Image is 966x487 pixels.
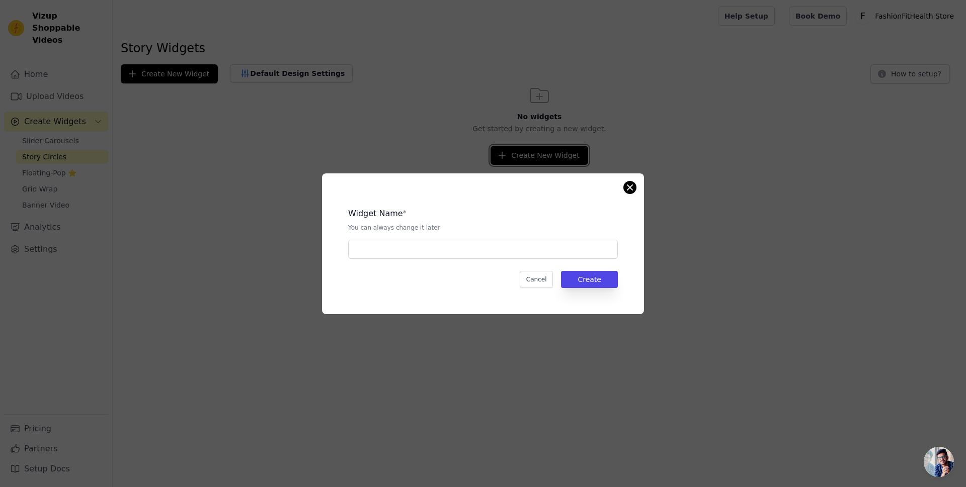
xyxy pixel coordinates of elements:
[348,224,618,232] p: You can always change it later
[624,181,636,193] button: Close modal
[561,271,618,288] button: Create
[348,208,403,220] legend: Widget Name
[520,271,553,288] button: Cancel
[924,447,954,477] div: Open chat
